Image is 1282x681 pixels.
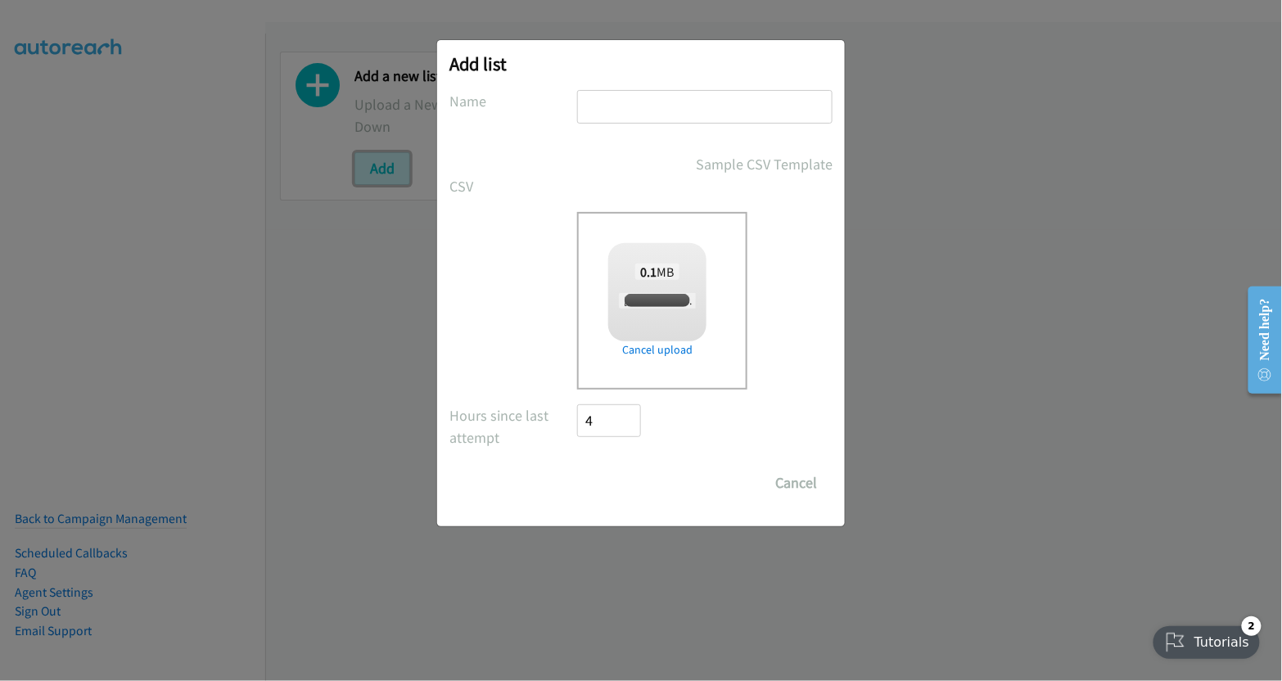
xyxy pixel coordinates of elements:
button: Cancel [760,467,833,499]
a: Cancel upload [608,341,706,359]
span: MB [635,264,679,280]
a: Sample CSV Template [696,153,833,175]
h2: Add list [449,52,833,75]
label: CSV [449,175,577,197]
strong: 0.1 [640,264,657,280]
label: Hours since last attempt [449,404,577,449]
iframe: Resource Center [1235,275,1282,405]
label: Name [449,90,577,112]
iframe: Checklist [1144,610,1270,669]
span: [PERSON_NAME] + NetApp BANT Q225 Aug-Oct - TAL IN(5).csv [619,293,898,309]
